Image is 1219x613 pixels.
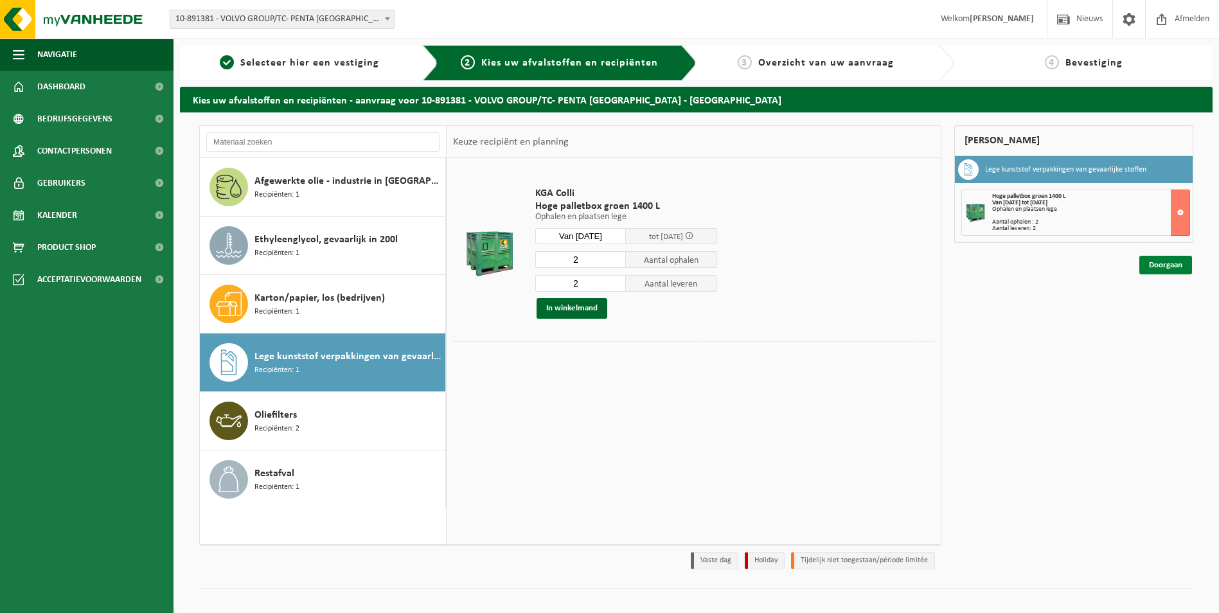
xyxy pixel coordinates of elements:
span: Recipiënten: 1 [254,481,299,493]
span: Acceptatievoorwaarden [37,263,141,296]
span: 2 [461,55,475,69]
span: Hoge palletbox groen 1400 L [535,200,717,213]
span: Product Shop [37,231,96,263]
span: Recipiënten: 2 [254,423,299,435]
div: [PERSON_NAME] [954,125,1193,156]
span: Selecteer hier een vestiging [240,58,379,68]
span: tot [DATE] [649,233,683,241]
a: Doorgaan [1139,256,1192,274]
span: Recipiënten: 1 [254,247,299,260]
strong: [PERSON_NAME] [970,14,1034,24]
div: Aantal leveren: 2 [992,226,1189,232]
li: Tijdelijk niet toegestaan/période limitée [791,552,935,569]
span: 10-891381 - VOLVO GROUP/TC- PENTA ANTWERPEN - ANTWERPEN [170,10,394,28]
span: Overzicht van uw aanvraag [758,58,894,68]
button: Lege kunststof verpakkingen van gevaarlijke stoffen Recipiënten: 1 [200,333,446,392]
button: Karton/papier, los (bedrijven) Recipiënten: 1 [200,275,446,333]
span: 4 [1045,55,1059,69]
button: Ethyleenglycol, gevaarlijk in 200l Recipiënten: 1 [200,217,446,275]
div: Keuze recipiënt en planning [447,126,575,158]
span: Aantal leveren [626,275,717,292]
span: Dashboard [37,71,85,103]
span: Kalender [37,199,77,231]
span: 10-891381 - VOLVO GROUP/TC- PENTA ANTWERPEN - ANTWERPEN [170,10,395,29]
span: Recipiënten: 1 [254,189,299,201]
span: Recipiënten: 1 [254,364,299,377]
span: Recipiënten: 1 [254,306,299,318]
p: Ophalen en plaatsen lege [535,213,717,222]
span: Hoge palletbox groen 1400 L [992,193,1065,200]
h3: Lege kunststof verpakkingen van gevaarlijke stoffen [985,159,1146,180]
span: KGA Colli [535,187,717,200]
button: Restafval Recipiënten: 1 [200,450,446,508]
li: Holiday [745,552,785,569]
span: Karton/papier, los (bedrijven) [254,290,385,306]
span: Gebruikers [37,167,85,199]
a: 1Selecteer hier een vestiging [186,55,413,71]
div: Ophalen en plaatsen lege [992,206,1189,213]
strong: Van [DATE] tot [DATE] [992,199,1047,206]
button: Afgewerkte olie - industrie in [GEOGRAPHIC_DATA] Recipiënten: 1 [200,158,446,217]
div: Aantal ophalen : 2 [992,219,1189,226]
span: 3 [738,55,752,69]
span: 1 [220,55,234,69]
span: Ethyleenglycol, gevaarlijk in 200l [254,232,398,247]
button: In winkelmand [537,298,607,319]
button: Oliefilters Recipiënten: 2 [200,392,446,450]
span: Kies uw afvalstoffen en recipiënten [481,58,658,68]
h2: Kies uw afvalstoffen en recipiënten - aanvraag voor 10-891381 - VOLVO GROUP/TC- PENTA [GEOGRAPHIC... [180,87,1213,112]
span: Afgewerkte olie - industrie in [GEOGRAPHIC_DATA] [254,173,442,189]
span: Restafval [254,466,294,481]
span: Oliefilters [254,407,297,423]
li: Vaste dag [691,552,738,569]
span: Contactpersonen [37,135,112,167]
span: Bevestiging [1065,58,1123,68]
input: Materiaal zoeken [206,132,440,152]
span: Lege kunststof verpakkingen van gevaarlijke stoffen [254,349,442,364]
span: Aantal ophalen [626,251,717,268]
span: Navigatie [37,39,77,71]
span: Bedrijfsgegevens [37,103,112,135]
input: Selecteer datum [535,228,627,244]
